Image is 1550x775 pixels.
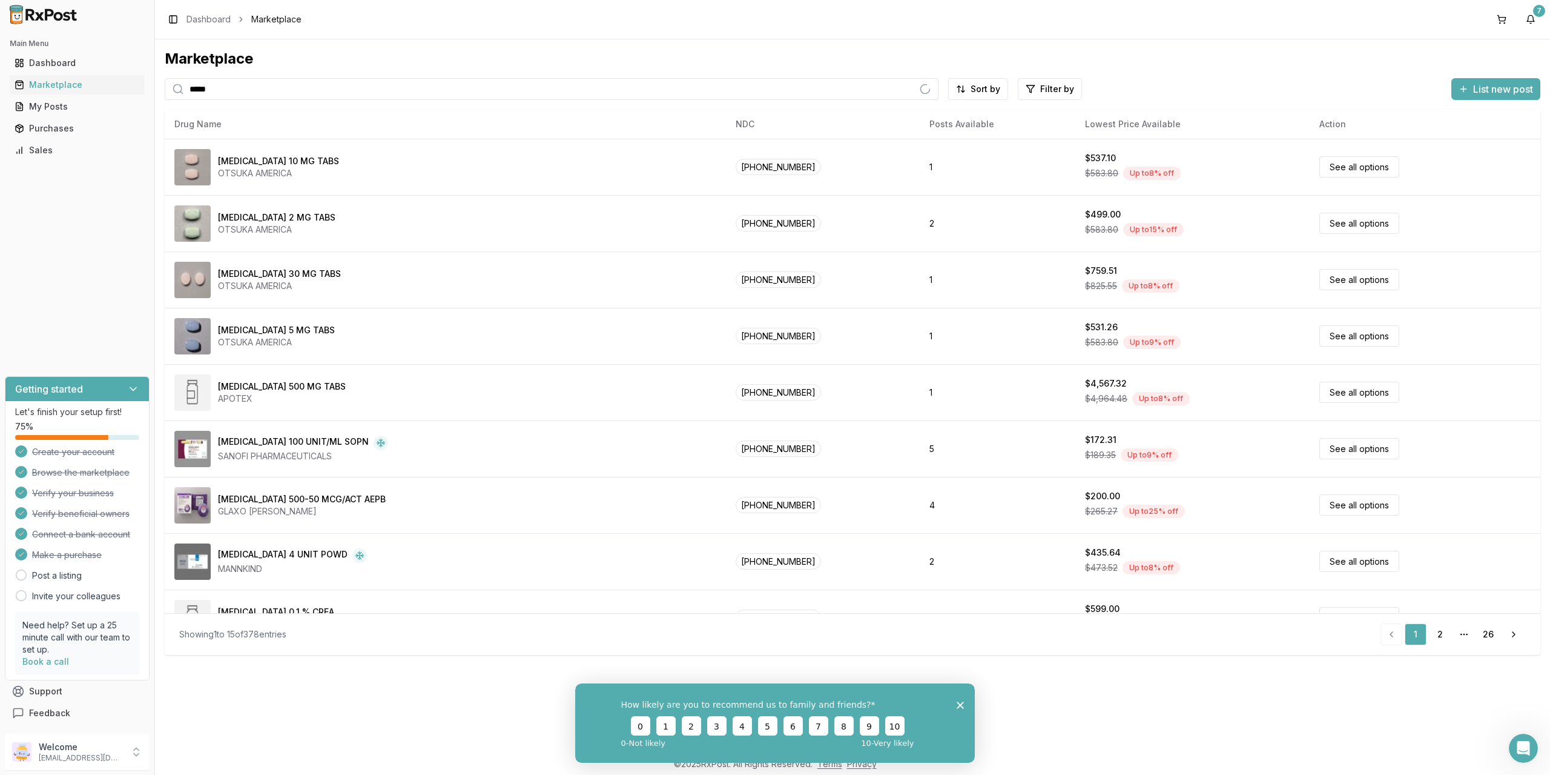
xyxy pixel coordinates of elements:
button: Sort by [948,78,1008,100]
a: 2 [1429,624,1451,645]
div: OTSUKA AMERICA [218,280,341,292]
td: 4 [920,477,1075,533]
span: Feedback [29,707,70,719]
td: 1 [920,139,1075,195]
iframe: Survey from RxPost [575,684,975,763]
button: My Posts [5,97,150,116]
th: NDC [726,110,920,139]
div: OTSUKA AMERICA [218,336,335,348]
span: $825.55 [1085,280,1117,292]
p: [EMAIL_ADDRESS][DOMAIN_NAME] [39,753,123,763]
a: Terms [817,759,842,769]
nav: pagination [1380,624,1526,645]
a: See all options [1319,382,1399,403]
div: Up to 9 % off [1123,336,1181,349]
div: $200.00 [1085,490,1120,502]
div: $499.00 [1085,208,1121,221]
span: $583.80 [1085,167,1118,179]
span: [PHONE_NUMBER] [736,610,821,626]
button: Feedback [5,702,150,724]
div: Up to 15 % off [1123,223,1184,236]
div: My Posts [15,101,140,113]
span: [PHONE_NUMBER] [736,215,821,231]
a: Dashboard [186,13,231,25]
span: [PHONE_NUMBER] [736,159,821,175]
div: [MEDICAL_DATA] 5 MG TABS [218,324,335,336]
div: Up to 8 % off [1122,279,1179,293]
th: Action [1310,110,1540,139]
a: See all options [1319,156,1399,178]
span: $4,964.48 [1085,393,1127,405]
div: MANNKIND [218,563,367,575]
span: List new post [1473,82,1533,96]
img: Abiraterone Acetate 500 MG TABS [174,374,211,411]
td: 26 [920,590,1075,646]
span: [PHONE_NUMBER] [736,497,821,513]
div: [MEDICAL_DATA] 100 UNIT/ML SOPN [218,436,369,450]
div: $4,567.32 [1085,378,1127,390]
a: Dashboard [10,52,145,74]
div: [MEDICAL_DATA] 500-50 MCG/ACT AEPB [218,493,386,505]
div: [MEDICAL_DATA] 4 UNIT POWD [218,548,348,563]
a: My Posts [10,96,145,118]
th: Lowest Price Available [1075,110,1310,139]
p: Welcome [39,741,123,753]
a: Purchases [10,118,145,139]
td: 2 [920,533,1075,590]
button: List new post [1451,78,1540,100]
a: See all options [1319,213,1399,234]
div: $759.51 [1085,265,1117,277]
img: Abilify 2 MG TABS [174,205,211,242]
img: RxPost Logo [5,5,82,24]
div: [MEDICAL_DATA] 2 MG TABS [218,211,335,224]
span: [PHONE_NUMBER] [736,441,821,457]
span: [PHONE_NUMBER] [736,553,821,570]
a: 1 [1405,624,1426,645]
button: Support [5,680,150,702]
p: Need help? Set up a 25 minute call with our team to set up. [22,619,132,656]
span: Browse the marketplace [32,467,130,479]
div: Purchases [15,122,140,135]
div: $172.31 [1085,434,1116,446]
span: Marketplace [251,13,302,25]
button: 7 [1521,10,1540,29]
iframe: Intercom live chat [1509,734,1538,763]
th: Drug Name [165,110,726,139]
td: 5 [920,421,1075,477]
div: Up to 8 % off [1123,561,1180,574]
span: Filter by [1040,83,1074,95]
div: [MEDICAL_DATA] 0.1 % CREA [218,606,334,618]
button: Filter by [1018,78,1082,100]
span: Verify your business [32,487,114,499]
button: Marketplace [5,75,150,95]
a: See all options [1319,607,1399,628]
img: Afrezza 4 UNIT POWD [174,544,211,580]
img: Abilify 30 MG TABS [174,262,211,298]
a: Book a call [22,656,69,667]
div: OTSUKA AMERICA [218,224,335,236]
p: Let's finish your setup first! [15,406,139,418]
a: See all options [1319,269,1399,290]
a: List new post [1451,84,1540,96]
span: $265.27 [1085,505,1118,517]
img: User avatar [12,742,31,762]
span: Sort by [971,83,1000,95]
div: Marketplace [15,79,140,91]
span: Verify beneficial owners [32,508,130,520]
a: See all options [1319,325,1399,347]
div: $435.64 [1085,547,1121,559]
div: Sales [15,144,140,156]
span: [PHONE_NUMBER] [736,271,821,288]
img: Amcinonide 0.1 % CREA [174,600,211,636]
a: Invite your colleagues [32,590,120,602]
button: Sales [5,141,150,160]
span: 75 % [15,421,33,433]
